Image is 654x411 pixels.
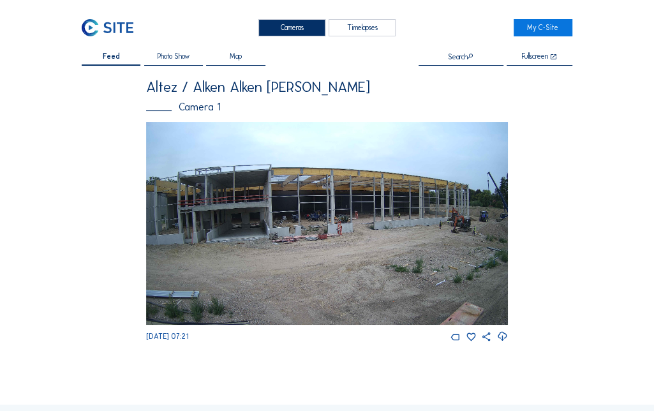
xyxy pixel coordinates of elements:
[230,53,242,60] span: Map
[82,19,133,36] img: C-SITE Logo
[82,19,140,36] a: C-SITE Logo
[146,80,508,95] div: Altez / Alken Alken [PERSON_NAME]
[146,332,189,341] span: [DATE] 07:21
[258,19,325,36] div: Cameras
[146,122,508,325] img: Image
[514,19,572,36] a: My C-Site
[329,19,396,36] div: Timelapses
[522,53,548,61] div: Fullscreen
[146,102,508,112] div: Camera 1
[158,53,190,60] span: Photo Show
[103,53,120,60] span: Feed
